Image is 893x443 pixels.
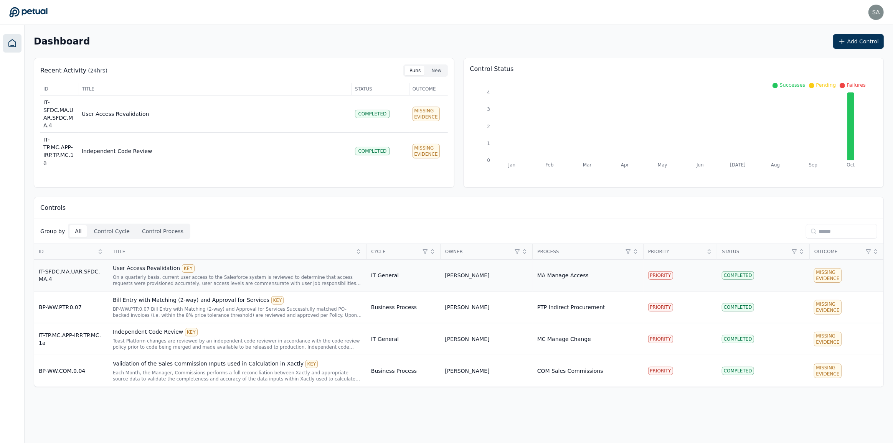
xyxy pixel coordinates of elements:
div: PRIORITY [648,303,673,311]
p: Control Status [470,64,878,74]
div: Completed [355,110,390,118]
span: Cycle [371,249,420,255]
div: Validation of the Sales Commission Inputs used in Calculation in Xactly [113,360,362,368]
p: Controls [40,203,66,212]
tspan: 1 [487,141,490,146]
div: Bill Entry with Matching (2-way) and Approval for Services [113,296,362,305]
div: Independent Code Review [113,328,362,336]
span: ID [39,249,95,255]
div: On a quarterly basis, current user access to the Salesforce system is reviewed to determine that ... [113,274,362,287]
span: Status [355,86,406,92]
span: Process [537,249,623,255]
tspan: Sep [809,162,817,168]
div: Completed [722,303,754,311]
span: Title [113,249,353,255]
p: (24hrs) [88,67,107,74]
div: Missing Evidence [413,144,440,158]
div: KEY [271,296,284,305]
td: Independent Code Review [79,133,352,170]
div: KEY [182,264,195,273]
button: Control Process [137,225,189,237]
tspan: 2 [487,124,490,129]
span: Owner [445,249,513,255]
p: Group by [40,227,65,235]
span: Outcome [413,86,445,92]
button: New [427,66,446,75]
span: Successes [779,82,805,88]
td: IT General [366,260,440,291]
div: BP-WW.PTP.0.07 Bill Entry with Matching (2-way) and Approval for Services Successfully matched PO... [113,306,362,318]
tspan: Aug [771,162,780,168]
tspan: Feb [545,162,553,168]
div: KEY [305,360,318,368]
div: [PERSON_NAME] [445,367,489,375]
button: Runs [405,66,425,75]
td: IT General [366,323,440,355]
span: IT-TP.MC.APP-IRP.TP.MC.1a [43,137,74,166]
div: Toast Platform changes are reviewed by an independent code reviewer in accordance with the code r... [113,338,362,350]
button: All [69,225,87,237]
tspan: Mar [583,162,592,168]
span: IT-SFDC.MA.UAR.SFDC.MA.4 [43,99,73,128]
div: KEY [185,328,198,336]
span: Title [82,86,349,92]
button: Add Control [833,34,884,49]
div: Missing Evidence [814,300,841,315]
span: Status [722,249,789,255]
div: Missing Evidence [814,332,841,346]
div: [PERSON_NAME] [445,303,489,311]
span: Pending [816,82,836,88]
div: Completed [722,367,754,375]
div: Missing Evidence [814,364,841,378]
tspan: 3 [487,107,490,112]
p: Recent Activity [40,66,86,75]
tspan: Oct [847,162,855,168]
span: ID [43,86,76,92]
div: COM Sales Commissions [537,367,603,375]
span: Priority [648,249,704,255]
div: BP-WW.PTP.0.07 [39,303,103,311]
tspan: [DATE] [730,162,746,168]
div: MA Manage Access [537,272,589,279]
div: PRIORITY [648,367,673,375]
div: [PERSON_NAME] [445,335,489,343]
tspan: May [658,162,667,168]
div: Completed [722,335,754,343]
span: Failures [847,82,866,88]
tspan: Jan [508,162,515,168]
td: User Access Revalidation [79,96,352,133]
h2: Dashboard [34,36,90,47]
tspan: Apr [621,162,629,168]
div: Completed [355,147,390,155]
td: Business Process [366,355,440,387]
div: Missing Evidence [413,107,440,121]
div: IT-TP.MC.APP-IRP.TP.MC.1a [39,331,103,347]
div: Completed [722,271,754,280]
div: IT-SFDC.MA.UAR.SFDC.MA.4 [39,268,103,283]
img: sahil.gupta@toasttab.com [868,5,884,20]
tspan: 0 [487,158,490,163]
tspan: 4 [487,90,490,95]
div: User Access Revalidation [113,264,362,273]
div: BP-WW.COM.0.04 [39,367,103,375]
div: [PERSON_NAME] [445,272,489,279]
div: PRIORITY [648,271,673,280]
button: Control Cycle [89,225,135,237]
div: MC Manage Change [537,335,591,343]
td: Business Process [366,291,440,323]
span: Outcome [814,249,863,255]
a: Go to Dashboard [9,7,48,18]
a: Dashboard [3,34,21,53]
div: PTP Indirect Procurement [537,303,605,311]
div: Each Month, the Manager, Commissions performs a full reconciliation between Xactly and appropriat... [113,370,362,382]
div: Missing Evidence [814,268,841,283]
div: PRIORITY [648,335,673,343]
tspan: Jun [696,162,704,168]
